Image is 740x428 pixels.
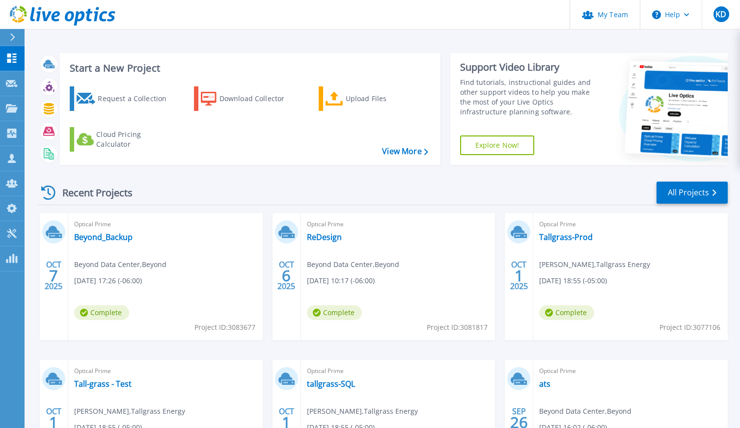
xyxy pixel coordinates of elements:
[70,127,179,152] a: Cloud Pricing Calculator
[277,258,296,294] div: OCT 2025
[74,219,257,230] span: Optical Prime
[98,89,176,108] div: Request a Collection
[70,63,428,74] h3: Start a New Project
[74,406,185,417] span: [PERSON_NAME] , Tallgrass Energy
[460,78,600,117] div: Find tutorials, instructional guides and other support videos to help you make the most of your L...
[194,322,255,333] span: Project ID: 3083677
[539,259,650,270] span: [PERSON_NAME] , Tallgrass Energy
[539,275,607,286] span: [DATE] 18:55 (-05:00)
[307,275,375,286] span: [DATE] 10:17 (-06:00)
[219,89,298,108] div: Download Collector
[657,182,728,204] a: All Projects
[510,258,528,294] div: OCT 2025
[194,86,303,111] a: Download Collector
[319,86,428,111] a: Upload Files
[715,10,726,18] span: KD
[74,232,133,242] a: Beyond_Backup
[307,406,418,417] span: [PERSON_NAME] , Tallgrass Energy
[307,259,399,270] span: Beyond Data Center , Beyond
[539,366,722,376] span: Optical Prime
[74,305,129,320] span: Complete
[539,219,722,230] span: Optical Prime
[44,258,63,294] div: OCT 2025
[74,259,166,270] span: Beyond Data Center , Beyond
[427,322,488,333] span: Project ID: 3081817
[74,275,142,286] span: [DATE] 17:26 (-06:00)
[49,271,58,280] span: 7
[307,232,342,242] a: ReDesign
[307,305,362,320] span: Complete
[539,379,550,389] a: ats
[510,418,528,427] span: 26
[74,379,132,389] a: Tall-grass - Test
[460,135,535,155] a: Explore Now!
[282,271,291,280] span: 6
[307,219,490,230] span: Optical Prime
[70,86,179,111] a: Request a Collection
[307,366,490,376] span: Optical Prime
[307,379,355,389] a: tallgrass-SQL
[96,130,175,149] div: Cloud Pricing Calculator
[346,89,424,108] div: Upload Files
[38,181,146,205] div: Recent Projects
[515,271,523,280] span: 1
[539,232,593,242] a: Tallgrass-Prod
[74,366,257,376] span: Optical Prime
[282,418,291,427] span: 1
[539,305,594,320] span: Complete
[460,61,600,74] div: Support Video Library
[382,147,428,156] a: View More
[539,406,631,417] span: Beyond Data Center , Beyond
[49,418,58,427] span: 1
[659,322,720,333] span: Project ID: 3077106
